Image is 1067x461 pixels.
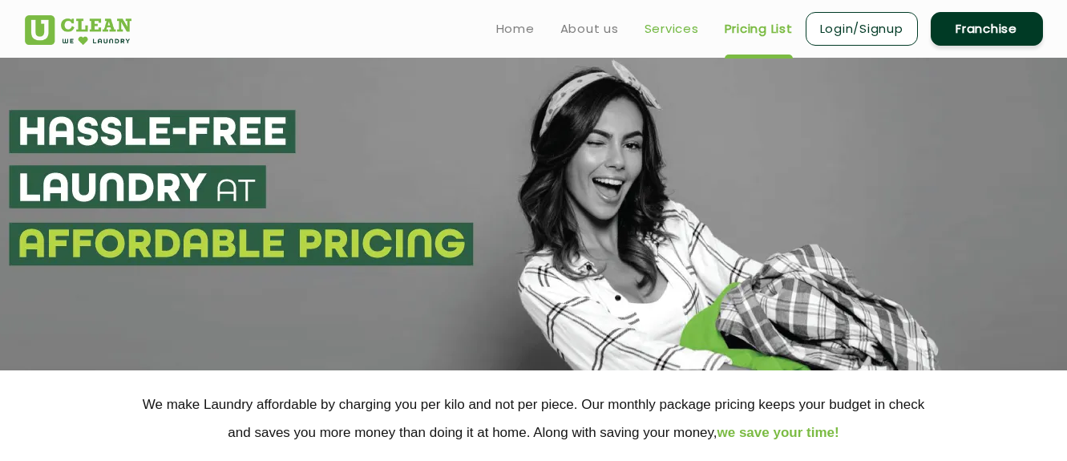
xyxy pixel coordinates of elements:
a: About us [560,19,619,38]
a: Franchise [931,12,1043,46]
p: We make Laundry affordable by charging you per kilo and not per piece. Our monthly package pricin... [25,390,1043,447]
img: UClean Laundry and Dry Cleaning [25,15,131,45]
a: Pricing List [725,19,793,38]
a: Services [645,19,699,38]
span: we save your time! [717,425,839,440]
a: Home [496,19,535,38]
a: Login/Signup [806,12,918,46]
